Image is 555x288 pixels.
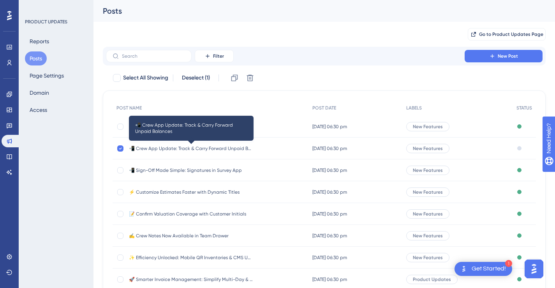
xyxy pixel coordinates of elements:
[135,122,247,134] span: 📲 Crew App Update: Track & Carry Forward Unpaid Balances
[522,257,546,281] iframe: UserGuiding AI Assistant Launcher
[312,124,347,130] span: [DATE] 06:30 pm
[103,5,526,16] div: Posts
[129,145,254,152] span: 📲 Crew App Update: Track & Carry Forward Unpaid Balances
[312,276,347,283] span: [DATE] 06:30 pm
[479,31,543,37] span: Go to Product Updates Page
[413,254,443,261] span: New Features
[25,69,69,83] button: Page Settings
[178,71,214,85] button: Deselect (1)
[406,105,422,111] span: LABELS
[413,145,443,152] span: New Features
[129,276,254,283] span: 🚀 Smarter Invoice Management: Simplify Multi-Day & Multi-Phase Billing
[123,73,168,83] span: Select All Showing
[312,254,347,261] span: [DATE] 06:30 pm
[312,105,336,111] span: POST DATE
[312,189,347,195] span: [DATE] 06:30 pm
[413,211,443,217] span: New Features
[129,254,254,261] span: ✨ Efficiency Unlocked: Mobile QR Inventories & CMS Update
[413,124,443,130] span: New Features
[413,276,451,283] span: Product Updates
[516,105,532,111] span: STATUS
[498,53,518,59] span: New Post
[312,145,347,152] span: [DATE] 06:30 pm
[413,189,443,195] span: New Features
[455,262,512,276] div: Open Get Started! checklist, remaining modules: 1
[459,264,469,274] img: launcher-image-alternative-text
[182,73,210,83] span: Deselect (1)
[195,50,234,62] button: Filter
[116,105,142,111] span: POST NAME
[18,2,49,11] span: Need Help?
[312,233,347,239] span: [DATE] 06:30 pm
[213,53,224,59] span: Filter
[129,233,254,239] span: ✍️ Crew Notes Now Available in Team Drawer
[122,53,185,59] input: Search
[472,265,506,273] div: Get Started!
[413,233,443,239] span: New Features
[129,189,254,195] span: ⚡ Customize Estimates Faster with Dynamic Titles
[129,167,254,173] span: 📲 Sign-Off Made Simple: Signatures in Survey App
[465,50,543,62] button: New Post
[25,103,52,117] button: Access
[468,28,546,41] button: Go to Product Updates Page
[312,211,347,217] span: [DATE] 06:30 pm
[25,86,54,100] button: Domain
[25,34,54,48] button: Reports
[25,51,47,65] button: Posts
[129,211,254,217] span: 📝 Confirm Valuation Coverage with Customer Initials
[312,167,347,173] span: [DATE] 06:30 pm
[413,167,443,173] span: New Features
[25,19,67,25] div: PRODUCT UPDATES
[505,260,512,267] div: 1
